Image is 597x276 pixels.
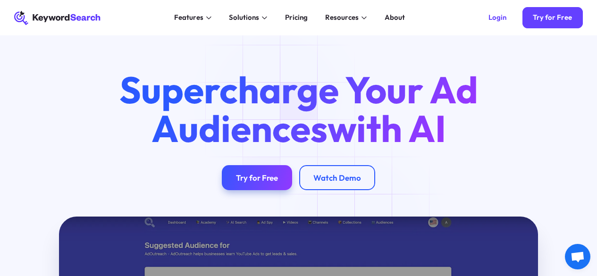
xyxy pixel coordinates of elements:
[385,12,405,23] div: About
[325,12,359,23] div: Resources
[229,12,259,23] div: Solutions
[236,173,278,183] div: Try for Free
[478,7,517,28] a: Login
[103,71,493,148] h1: Supercharge Your Ad Audiences
[533,13,572,22] div: Try for Free
[379,11,411,25] a: About
[313,173,361,183] div: Watch Demo
[522,7,583,28] a: Try for Free
[488,13,506,22] div: Login
[280,11,313,25] a: Pricing
[565,244,590,269] div: Open chat
[328,105,446,152] span: with AI
[222,165,292,190] a: Try for Free
[285,12,308,23] div: Pricing
[174,12,203,23] div: Features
